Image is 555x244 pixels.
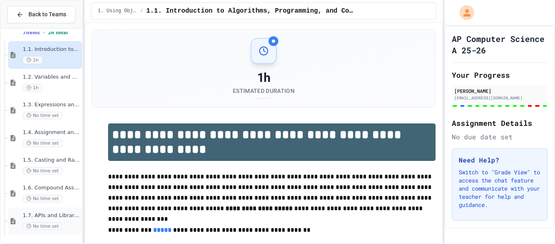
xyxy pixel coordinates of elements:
div: No due date set [452,132,548,142]
button: Back to Teams [7,6,76,23]
span: No time set [23,112,63,119]
div: [PERSON_NAME] [454,87,545,95]
h2: Your Progress [452,69,548,81]
span: 1. Using Objects and Methods [98,8,137,14]
p: Switch to "Grade View" to access the chat feature and communicate with your teacher for help and ... [459,168,541,209]
span: 1.4. Assignment and Input [23,129,80,136]
h2: Assignment Details [452,117,548,129]
span: 1.1. Introduction to Algorithms, Programming, and Compilers [146,6,354,16]
span: 1.5. Casting and Ranges of Values [23,157,80,164]
h1: AP Computer Science A 25-26 [452,33,548,56]
span: 1.7. APIs and Libraries [23,212,80,219]
span: No time set [23,195,63,202]
span: No time set [23,167,63,175]
span: 1h [23,84,42,92]
span: 1.1. Introduction to Algorithms, Programming, and Compilers [23,46,80,53]
div: [EMAIL_ADDRESS][DOMAIN_NAME] [454,95,545,101]
span: 2h total [48,30,68,35]
div: Estimated Duration [233,87,295,95]
span: 1.6. Compound Assignment Operators [23,185,80,191]
span: 1.3. Expressions and Output [New] [23,101,80,108]
div: My Account [451,3,476,22]
span: / [140,8,143,14]
span: No time set [23,139,63,147]
span: No time set [23,222,63,230]
h3: Need Help? [459,155,541,165]
span: • [43,29,45,36]
span: 1h [23,56,42,64]
div: 1h [233,70,295,85]
span: 7 items [23,30,40,35]
span: 1.2. Variables and Data Types [23,74,80,81]
span: Back to Teams [28,10,66,19]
